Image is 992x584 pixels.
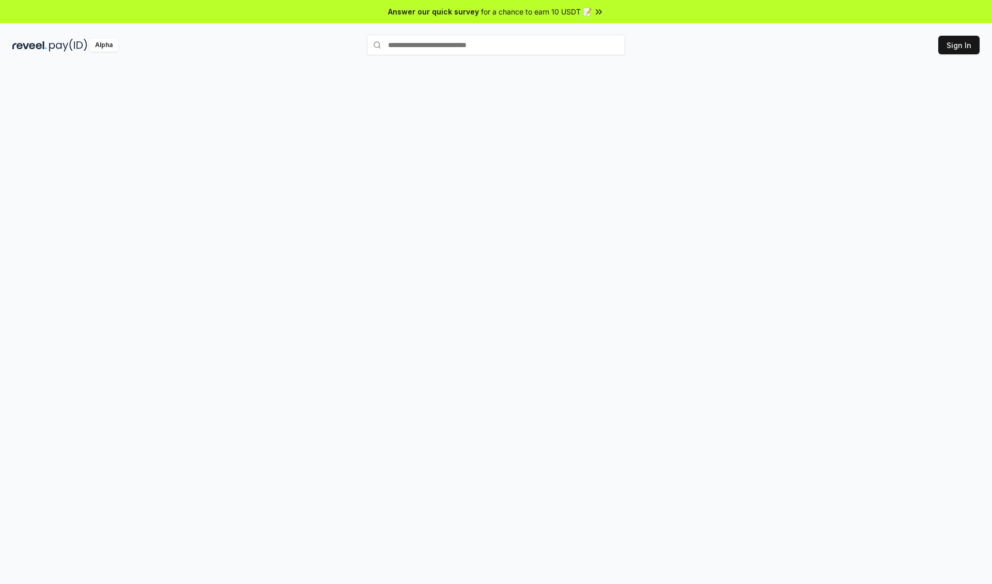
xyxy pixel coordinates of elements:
img: pay_id [49,39,87,52]
img: reveel_dark [12,39,47,52]
button: Sign In [938,36,980,54]
div: Alpha [89,39,118,52]
span: Answer our quick survey [388,6,479,17]
span: for a chance to earn 10 USDT 📝 [481,6,592,17]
